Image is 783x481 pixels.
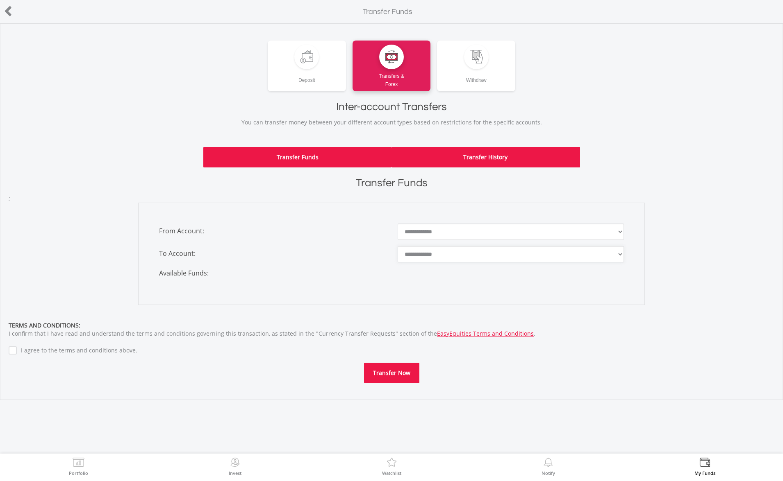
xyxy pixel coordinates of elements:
label: Portfolio [69,471,88,475]
a: Transfers &Forex [353,41,431,91]
a: Transfer History [391,147,580,167]
img: View Portfolio [72,458,85,469]
label: I agree to the terms and conditions above. [17,346,137,355]
a: Deposit [268,41,346,91]
a: EasyEquities Terms and Conditions [437,330,534,337]
span: From Account: [153,224,391,238]
a: Withdraw [437,41,515,91]
p: You can transfer money between your different account types based on restrictions for the specifi... [9,118,774,126]
label: Invest [229,471,241,475]
a: Transfer Funds [203,147,392,167]
img: View Funds [699,458,711,469]
div: Deposit [268,69,346,84]
h1: Inter-account Transfers [9,99,774,114]
span: To Account: [153,246,391,261]
button: Transfer Now [364,363,419,383]
form: ; [9,194,774,383]
a: Portfolio [69,458,88,475]
div: TERMS AND CONDITIONS: [9,321,774,330]
img: View Notifications [542,458,555,469]
label: Transfer Funds [363,7,412,17]
h1: Transfer Funds [9,176,774,190]
span: Available Funds: [153,269,391,278]
label: Watchlist [382,471,401,475]
a: Watchlist [382,458,401,475]
label: My Funds [694,471,715,475]
a: Notify [542,458,555,475]
a: My Funds [694,458,715,475]
img: Invest Now [229,458,241,469]
div: Withdraw [437,69,515,84]
div: I confirm that I have read and understand the terms and conditions governing this transaction, as... [9,321,774,338]
label: Notify [542,471,555,475]
div: Transfers & Forex [353,69,431,88]
img: Watchlist [385,458,398,469]
a: Invest [229,458,241,475]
